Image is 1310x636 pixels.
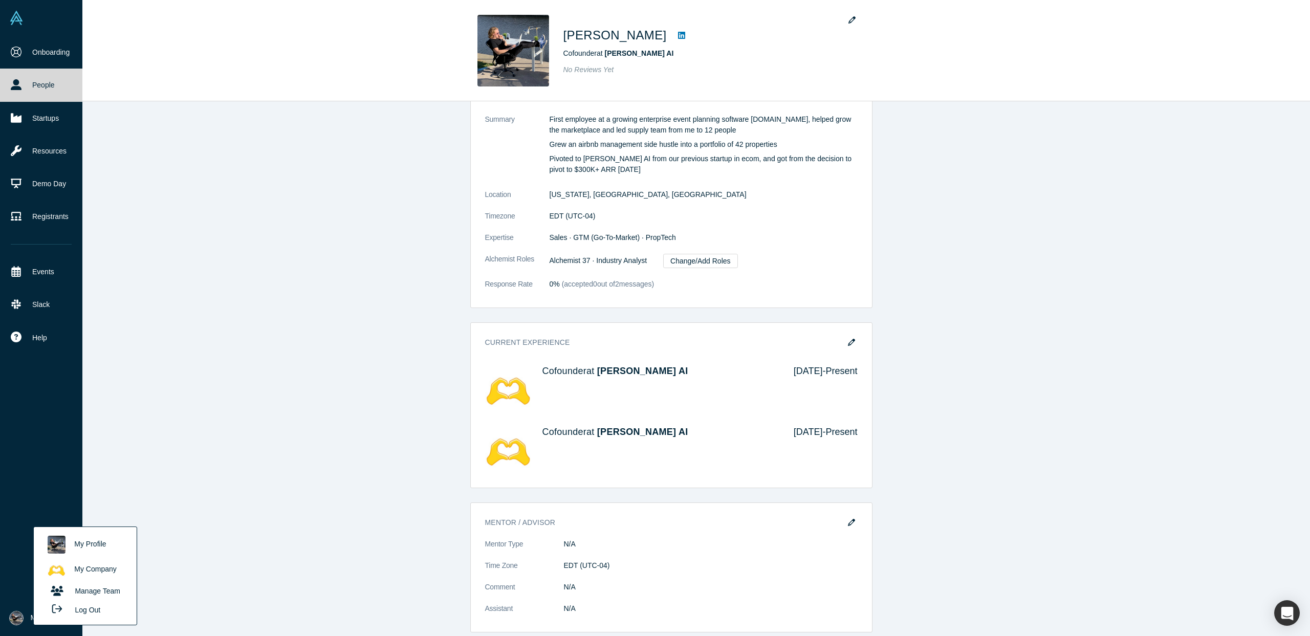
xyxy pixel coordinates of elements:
[485,539,564,560] dt: Mentor Type
[563,65,614,74] span: No Reviews Yet
[779,366,858,412] div: [DATE] - Present
[485,114,550,189] dt: Summary
[663,254,738,268] a: Change/Add Roles
[550,280,560,288] span: 0%
[485,582,564,603] dt: Comment
[597,366,688,376] a: [PERSON_NAME] AI
[564,560,858,571] dd: EDT (UTC-04)
[604,49,673,57] a: [PERSON_NAME] AI
[42,557,127,582] a: My Company
[542,366,779,377] h4: Cofounder at
[485,211,550,232] dt: Timezone
[485,517,843,528] h3: Mentor / Advisor
[597,427,688,437] a: [PERSON_NAME] AI
[550,254,858,268] dd: Alchemist 37 · Industry Analyst
[477,15,549,86] img: Sam Dundas's Profile Image
[485,337,843,348] h3: Current Experience
[542,427,779,438] h4: Cofounder at
[563,49,674,57] span: Cofounder at
[485,232,550,254] dt: Expertise
[564,539,858,550] dd: N/A
[564,582,858,593] dd: N/A
[779,427,858,473] div: [DATE] - Present
[42,532,127,557] a: My Profile
[9,11,24,25] img: Alchemist Vault Logo
[485,560,564,582] dt: Time Zone
[9,611,24,625] img: Sam Dundas's Account
[31,612,68,623] span: My Account
[485,603,564,625] dt: Assistant
[550,139,858,150] p: Grew an airbnb management side hustle into a portfolio of 42 properties
[550,114,858,136] p: First employee at a growing enterprise event planning software [DOMAIN_NAME], helped grow the mar...
[42,600,104,619] button: Log Out
[485,279,550,300] dt: Response Rate
[550,211,858,222] dd: EDT (UTC-04)
[32,333,47,343] span: Help
[48,561,65,579] img: Besty AI's profile
[560,280,654,288] span: (accepted 0 out of 2 messages)
[485,254,550,279] dt: Alchemist Roles
[9,611,68,625] button: My Account
[550,153,858,175] p: Pivoted to [PERSON_NAME] AI from our previous startup in ecom, and got from the decision to pivot...
[485,189,550,211] dt: Location
[564,603,858,614] dd: N/A
[550,189,858,200] dd: [US_STATE], [GEOGRAPHIC_DATA], [GEOGRAPHIC_DATA]
[563,26,667,45] h1: [PERSON_NAME]
[42,582,127,600] a: Manage Team
[550,233,676,242] span: Sales · GTM (Go-To-Market) · PropTech
[485,366,532,412] img: Besty AI's Logo
[485,427,532,473] img: Besty AI's Logo
[48,536,65,554] img: Sam Dundas's profile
